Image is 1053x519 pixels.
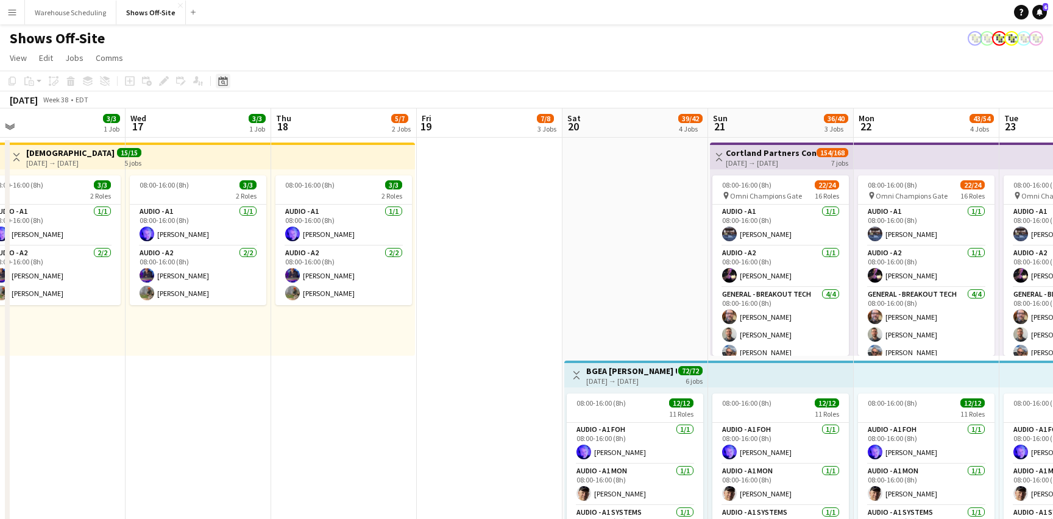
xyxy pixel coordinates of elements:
app-card-role: Audio - A1 FOH1/108:00-16:00 (8h)[PERSON_NAME] [567,423,703,464]
app-card-role: Audio - A11/108:00-16:00 (8h)[PERSON_NAME] [712,205,849,246]
span: 3/3 [385,180,402,189]
div: 7 jobs [831,157,848,168]
div: [DATE] → [DATE] [26,158,117,168]
app-card-role: Audio - A1 MON1/108:00-16:00 (8h)[PERSON_NAME] [858,464,994,506]
span: 154/168 [817,148,848,157]
span: 16 Roles [960,191,985,200]
span: Fri [422,113,431,124]
app-card-role: Audio - A21/108:00-16:00 (8h)[PERSON_NAME] [712,246,849,288]
span: 08:00-16:00 (8h) [140,180,189,189]
button: Shows Off-Site [116,1,186,24]
span: Sat [567,113,581,124]
a: Jobs [60,50,88,66]
span: 36/40 [824,114,848,123]
span: Mon [859,113,874,124]
span: 22 [857,119,874,133]
span: 22/24 [815,180,839,189]
a: Comms [91,50,128,66]
span: 11 Roles [960,409,985,418]
h3: BGEA [PERSON_NAME] Upstate NY -- 409546 [586,365,677,376]
span: 08:00-16:00 (8h) [722,398,771,408]
div: [DATE] → [DATE] [586,376,677,386]
div: [DATE] [10,94,38,106]
div: 1 Job [104,124,119,133]
div: 6 jobs [686,375,703,386]
span: View [10,52,27,63]
div: 3 Jobs [537,124,556,133]
app-job-card: 08:00-16:00 (8h)22/24 Omni Champions Gate16 RolesAudio - A11/108:00-16:00 (8h)[PERSON_NAME]Audio ... [858,175,994,356]
app-card-role: General - Breakout Tech4/408:00-16:00 (8h)[PERSON_NAME][PERSON_NAME][PERSON_NAME] [858,288,994,382]
div: 4 Jobs [970,124,993,133]
div: [DATE] → [DATE] [726,158,817,168]
span: Omni Champions Gate [876,191,948,200]
app-user-avatar: Labor Coordinator [1016,31,1031,46]
span: 3/3 [94,180,111,189]
span: 6 [1043,3,1048,11]
div: 1 Job [249,124,265,133]
a: 6 [1032,5,1047,19]
a: Edit [34,50,58,66]
span: 2 Roles [236,191,257,200]
span: 08:00-16:00 (8h) [285,180,335,189]
span: 2 Roles [90,191,111,200]
app-card-role: Audio - A1 MON1/108:00-16:00 (8h)[PERSON_NAME] [712,464,849,506]
span: 17 [129,119,146,133]
span: 11 Roles [815,409,839,418]
span: 22/24 [960,180,985,189]
div: 2 Jobs [392,124,411,133]
span: 43/54 [970,114,994,123]
span: 15/15 [117,148,141,157]
app-job-card: 08:00-16:00 (8h)3/32 RolesAudio - A11/108:00-16:00 (8h)[PERSON_NAME]Audio - A22/208:00-16:00 (8h)... [130,175,266,305]
span: 23 [1002,119,1018,133]
span: 12/12 [815,398,839,408]
span: 21 [711,119,728,133]
span: 18 [274,119,291,133]
app-user-avatar: Labor Coordinator [1029,31,1043,46]
div: EDT [76,95,88,104]
span: 12/12 [960,398,985,408]
button: Warehouse Scheduling [25,1,116,24]
span: 5/7 [391,114,408,123]
app-card-role: Audio - A1 FOH1/108:00-16:00 (8h)[PERSON_NAME] [858,423,994,464]
app-card-role: Audio - A1 MON1/108:00-16:00 (8h)[PERSON_NAME] [567,464,703,506]
h3: Cortland Partners Conf 2025 -- 409280 [726,147,817,158]
app-card-role: Audio - A21/108:00-16:00 (8h)[PERSON_NAME] [858,246,994,288]
app-user-avatar: Labor Coordinator [980,31,994,46]
span: 7/8 [537,114,554,123]
span: 08:00-16:00 (8h) [868,180,917,189]
app-job-card: 08:00-16:00 (8h)3/32 RolesAudio - A11/108:00-16:00 (8h)[PERSON_NAME]Audio - A22/208:00-16:00 (8h)... [275,175,412,305]
span: Comms [96,52,123,63]
span: 39/42 [678,114,703,123]
app-card-role: Audio - A11/108:00-16:00 (8h)[PERSON_NAME] [858,205,994,246]
span: 11 Roles [669,409,693,418]
app-job-card: 08:00-16:00 (8h)22/24 Omni Champions Gate16 RolesAudio - A11/108:00-16:00 (8h)[PERSON_NAME]Audio ... [712,175,849,356]
h3: [DEMOGRAPHIC_DATA] Purse [PERSON_NAME] -- 409866 [26,147,117,158]
span: 19 [420,119,431,133]
span: Sun [713,113,728,124]
app-user-avatar: Labor Coordinator [1004,31,1019,46]
app-card-role: Audio - A22/208:00-16:00 (8h)[PERSON_NAME][PERSON_NAME] [130,246,266,305]
span: 3/3 [103,114,120,123]
div: 5 jobs [124,157,141,168]
span: 08:00-16:00 (8h) [722,180,771,189]
app-card-role: Audio - A1 FOH1/108:00-16:00 (8h)[PERSON_NAME] [712,423,849,464]
span: 12/12 [669,398,693,408]
app-user-avatar: Labor Coordinator [992,31,1007,46]
span: 08:00-16:00 (8h) [576,398,626,408]
app-card-role: General - Breakout Tech4/408:00-16:00 (8h)[PERSON_NAME][PERSON_NAME][PERSON_NAME] [712,288,849,382]
span: Week 38 [40,95,71,104]
app-card-role: Audio - A22/208:00-16:00 (8h)[PERSON_NAME][PERSON_NAME] [275,246,412,305]
span: 20 [565,119,581,133]
span: Edit [39,52,53,63]
span: 3/3 [239,180,257,189]
span: 3/3 [249,114,266,123]
span: 72/72 [678,366,703,375]
div: 4 Jobs [679,124,702,133]
span: 2 Roles [381,191,402,200]
div: 3 Jobs [824,124,848,133]
span: Tue [1004,113,1018,124]
span: Omni Champions Gate [730,191,802,200]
